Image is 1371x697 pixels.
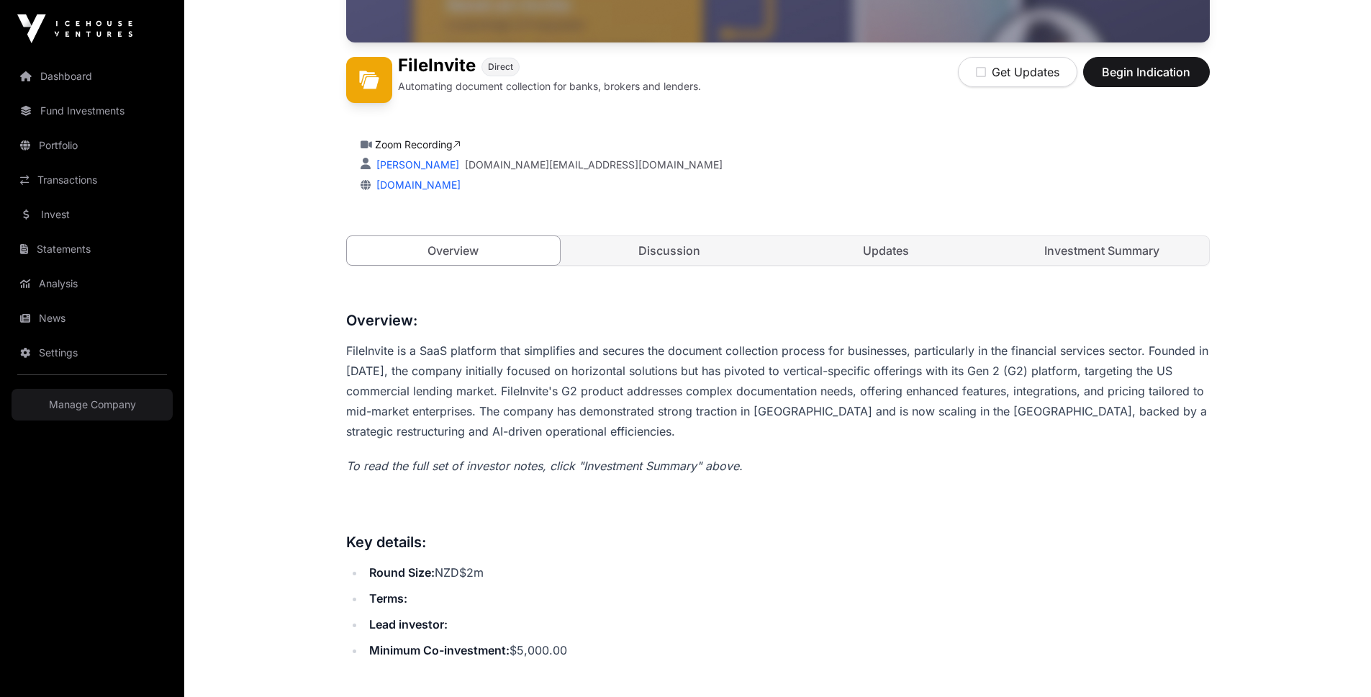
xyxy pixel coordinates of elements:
[398,57,476,76] h1: FileInvite
[365,640,1210,660] li: $5,000.00
[12,302,173,334] a: News
[12,337,173,369] a: Settings
[1083,57,1210,87] button: Begin Indication
[12,130,173,161] a: Portfolio
[346,309,1210,332] h3: Overview:
[12,95,173,127] a: Fund Investments
[12,199,173,230] a: Invest
[465,158,723,172] a: [DOMAIN_NAME][EMAIL_ADDRESS][DOMAIN_NAME]
[346,341,1210,441] p: FileInvite is a SaaS platform that simplifies and secures the document collection process for bus...
[346,235,561,266] a: Overview
[1083,71,1210,86] a: Begin Indication
[12,268,173,300] a: Analysis
[369,617,444,631] strong: Lead investor
[398,79,701,94] p: Automating document collection for banks, brokers and lenders.
[995,236,1209,265] a: Investment Summary
[375,138,461,150] a: Zoom Recording
[12,389,173,421] a: Manage Company
[12,164,173,196] a: Transactions
[958,57,1077,87] button: Get Updates
[1101,63,1192,81] span: Begin Indication
[779,236,993,265] a: Updates
[12,60,173,92] a: Dashboard
[369,643,510,657] strong: Minimum Co-investment:
[365,562,1210,583] li: NZD$2m
[371,179,461,191] a: [DOMAIN_NAME]
[374,158,459,171] a: [PERSON_NAME]
[369,565,435,580] strong: Round Size:
[17,14,132,43] img: Icehouse Ventures Logo
[369,591,407,606] strong: Terms:
[444,617,448,631] strong: :
[1299,628,1371,697] iframe: Chat Widget
[346,57,392,103] img: FileInvite
[346,459,743,473] em: To read the full set of investor notes, click "Investment Summary" above.
[347,236,1209,265] nav: Tabs
[563,236,777,265] a: Discussion
[12,233,173,265] a: Statements
[488,61,513,73] span: Direct
[346,531,1210,554] h3: Key details:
